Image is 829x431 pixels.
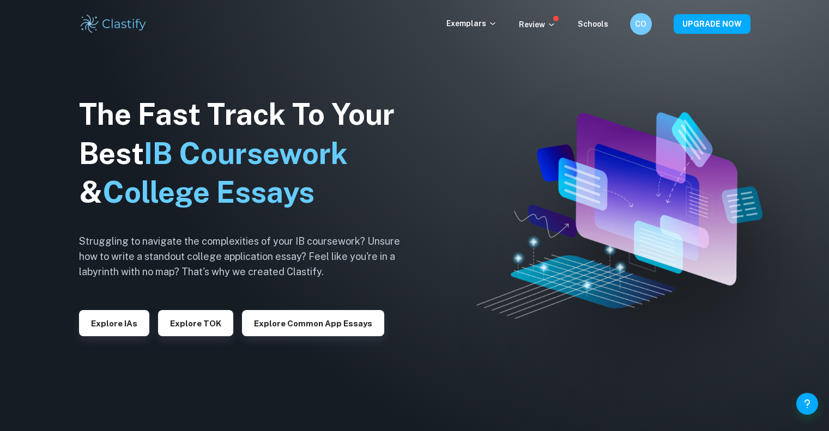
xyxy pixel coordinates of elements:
[634,18,647,30] h6: CO
[158,318,233,328] a: Explore TOK
[79,310,149,336] button: Explore IAs
[578,20,608,28] a: Schools
[144,136,348,171] span: IB Coursework
[476,112,763,319] img: Clastify hero
[674,14,751,34] button: UPGRADE NOW
[519,19,556,31] p: Review
[242,310,384,336] button: Explore Common App essays
[242,318,384,328] a: Explore Common App essays
[446,17,497,29] p: Exemplars
[102,175,314,209] span: College Essays
[796,393,818,415] button: Help and Feedback
[79,318,149,328] a: Explore IAs
[79,95,417,213] h1: The Fast Track To Your Best &
[630,13,652,35] button: CO
[158,310,233,336] button: Explore TOK
[79,234,417,280] h6: Struggling to navigate the complexities of your IB coursework? Unsure how to write a standout col...
[79,13,148,35] img: Clastify logo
